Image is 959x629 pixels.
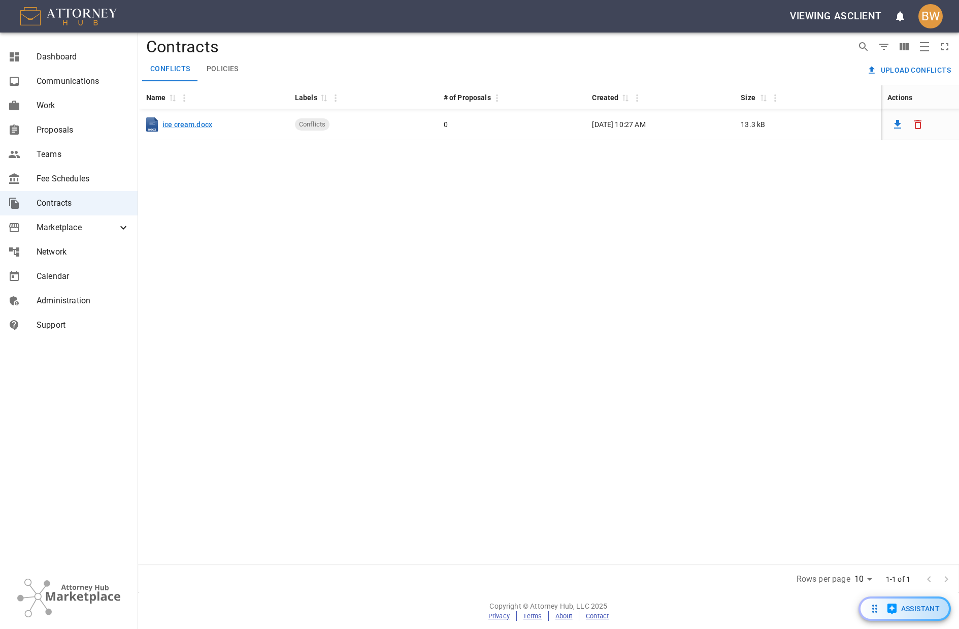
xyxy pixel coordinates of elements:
span: Teams [37,148,129,161]
span: Calendar [37,270,129,282]
button: Viewing asclient [786,5,886,28]
div: BW [918,4,943,28]
div: Name [146,91,166,104]
img: Attorney Hub Marketplace [17,579,120,617]
td: [DATE] 10:27 AM [584,109,733,141]
span: Marketplace [37,222,117,234]
span: Sort by Size ascending [757,93,769,102]
a: Privacy [488,612,510,620]
a: Terms [523,612,542,620]
span: Administration [37,295,129,307]
button: Show/Hide filters [874,37,894,57]
h4: Contracts [142,37,849,57]
span: Sort by Created ascending [619,93,631,102]
img: AttorneyHub Logo [20,7,117,25]
span: Sort by Name descending [166,93,178,102]
span: Proposals [37,124,129,136]
span: Sort by Labels descending [317,93,329,102]
span: Conflicts [295,119,329,130]
button: Conflicts [142,57,199,81]
button: Column Actions [176,90,192,106]
button: Policies [199,57,247,81]
div: Rows per page [854,571,876,587]
span: Download [887,114,908,135]
button: Upload conflicts [865,61,955,80]
td: 0 [436,109,584,141]
button: open notifications menu [888,4,912,28]
span: Contracts [37,197,129,209]
span: Fee Schedules [37,173,129,185]
button: Column Actions [767,90,783,106]
span: Go to previous page [920,574,938,583]
td: 13.3 kB [733,109,881,141]
p: Copyright © Attorney Hub, LLC 2025 [138,601,959,611]
span: Dashboard [37,51,129,63]
span: Network [37,246,129,258]
a: About [555,612,573,620]
button: Column Actions [489,90,505,106]
span: Communications [37,75,129,87]
button: Column Actions [629,90,645,106]
span: 1-1 of 1 [882,574,914,584]
a: Contact [586,612,609,620]
button: Column Actions [327,90,344,106]
span: Delete [908,114,928,135]
a: ice cream.docx [162,119,212,130]
div: # of Proposals [444,91,491,104]
button: Show/Hide columns [894,37,914,57]
button: Show/Hide search [853,37,874,57]
div: Size [741,91,757,104]
div: Labels [295,91,317,104]
div: Actions [887,91,912,104]
span: Go to next page [938,574,955,583]
div: Created [592,91,618,104]
span: Support [37,319,129,331]
button: Toggle density [914,37,935,57]
span: Work [37,100,129,112]
button: Toggle full screen [935,37,955,57]
label: Rows per page [797,573,850,585]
